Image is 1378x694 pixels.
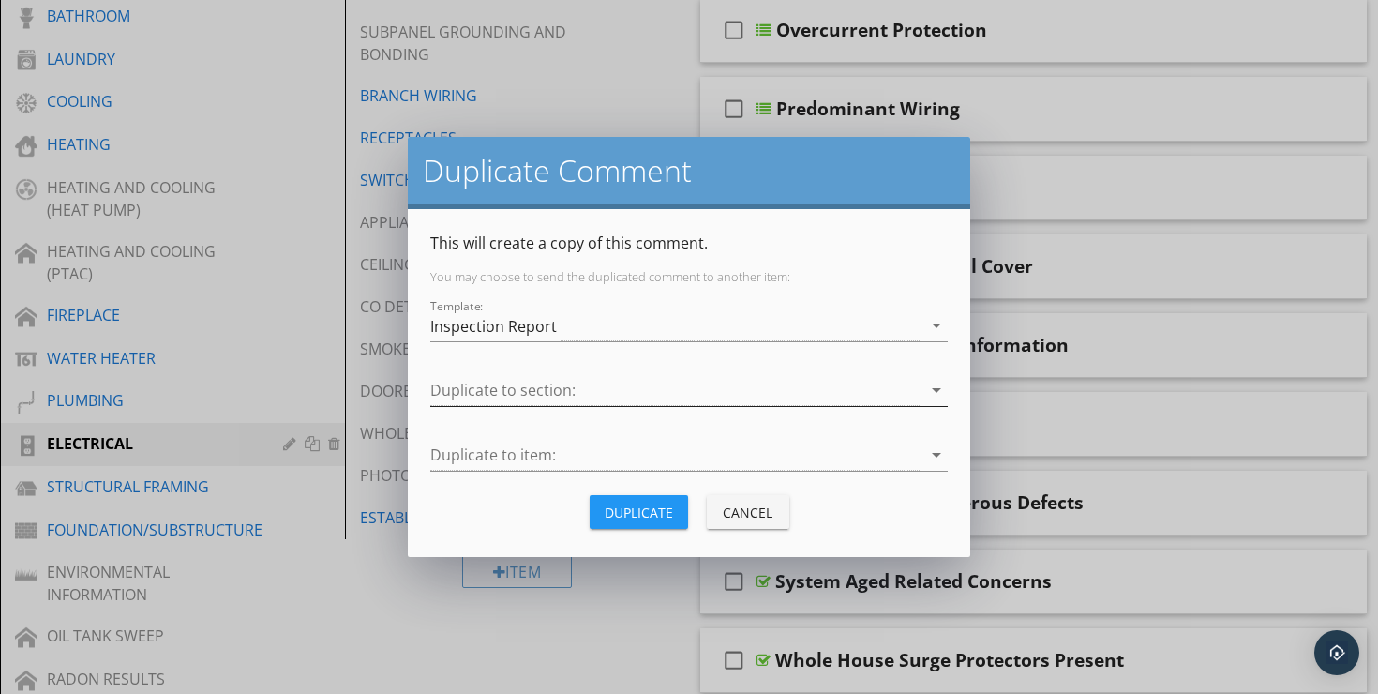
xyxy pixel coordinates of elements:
[722,503,774,522] div: Cancel
[925,314,948,337] i: arrow_drop_down
[605,503,673,522] div: Duplicate
[590,495,688,529] button: Duplicate
[430,318,557,335] div: Inspection Report
[925,379,948,401] i: arrow_drop_down
[707,495,789,529] button: Cancel
[925,444,948,466] i: arrow_drop_down
[430,269,948,284] p: You may choose to send the duplicated comment to another item:
[430,232,948,254] p: This will create a copy of this comment.
[423,152,955,189] h2: Duplicate Comment
[1314,630,1359,675] div: Open Intercom Messenger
